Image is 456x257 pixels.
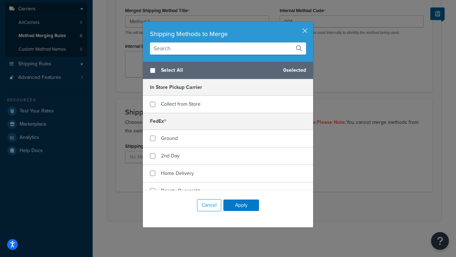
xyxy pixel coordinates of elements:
span: 2nd Day [161,152,180,160]
button: Cancel [197,199,221,211]
div: 0 selected [143,62,313,79]
h5: FedEx® [143,113,313,130]
button: Apply [223,200,259,211]
div: Shipping Methods to Merge [150,29,306,39]
span: Collect from Store [161,100,201,108]
h5: In Store Pickup Carrier [143,79,313,96]
input: Search [150,42,306,55]
span: Home Delivery [161,170,194,177]
span: Priority Overnight [161,187,200,195]
span: Ground [161,135,178,142]
span: Select All [161,65,278,75]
